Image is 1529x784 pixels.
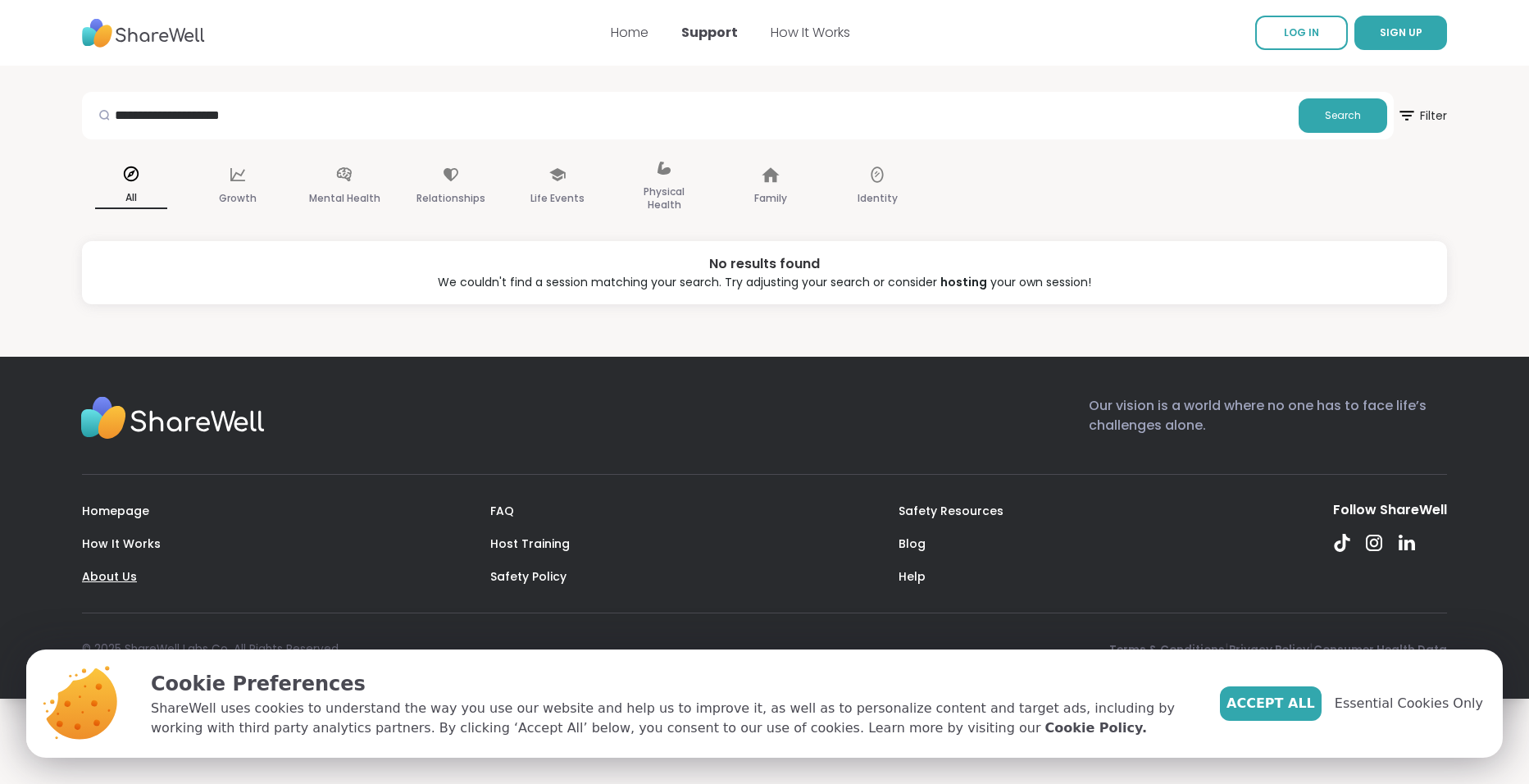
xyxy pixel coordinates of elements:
[151,669,1194,699] p: Cookie Preferences
[1313,642,1447,658] a: Consumer Health Data
[530,189,585,208] p: Life Events
[681,23,738,42] a: Support
[82,568,137,585] a: About Us
[82,536,161,552] a: How It Works
[309,189,380,208] p: Mental Health
[82,641,341,658] div: © 2025 ShareWell Labs Co. All Rights Reserved.
[1045,718,1147,738] a: Cookie Policy.
[95,254,1434,274] div: No results found
[1354,16,1447,50] button: SIGN UP
[416,189,485,208] p: Relationships
[1380,25,1422,39] span: SIGN UP
[1299,98,1387,133] button: Search
[754,189,787,208] p: Family
[1109,642,1225,658] a: Terms & Conditions
[899,568,926,585] a: Help
[1333,501,1447,519] div: Follow ShareWell
[940,274,987,290] a: hosting
[899,536,926,552] a: Blog
[1284,25,1319,39] span: LOG IN
[490,568,567,585] a: Safety Policy
[1255,16,1348,50] a: LOG IN
[490,503,514,519] a: FAQ
[1335,694,1483,713] span: Essential Cookies Only
[1226,694,1315,713] span: Accept All
[80,396,265,444] img: Sharewell
[219,189,257,208] p: Growth
[82,11,205,56] img: ShareWell Nav Logo
[82,503,149,519] a: Homepage
[95,274,1434,291] div: We couldn't find a session matching your search. Try adjusting your search or consider your own s...
[899,503,1003,519] a: Safety Resources
[858,189,898,208] p: Identity
[490,536,570,552] a: Host Training
[1309,640,1313,659] span: |
[1397,96,1447,135] span: Filter
[1089,396,1447,448] p: Our vision is a world where no one has to face life’s challenges alone.
[628,182,700,215] p: Physical Health
[611,23,648,42] a: Home
[1220,686,1322,721] button: Accept All
[771,23,850,42] a: How It Works
[1325,108,1361,123] span: Search
[95,188,167,209] p: All
[1225,640,1229,659] span: |
[1229,642,1309,658] a: Privacy Policy
[151,699,1194,738] p: ShareWell uses cookies to understand the way you use our website and help us to improve it, as we...
[1397,92,1447,139] button: Filter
